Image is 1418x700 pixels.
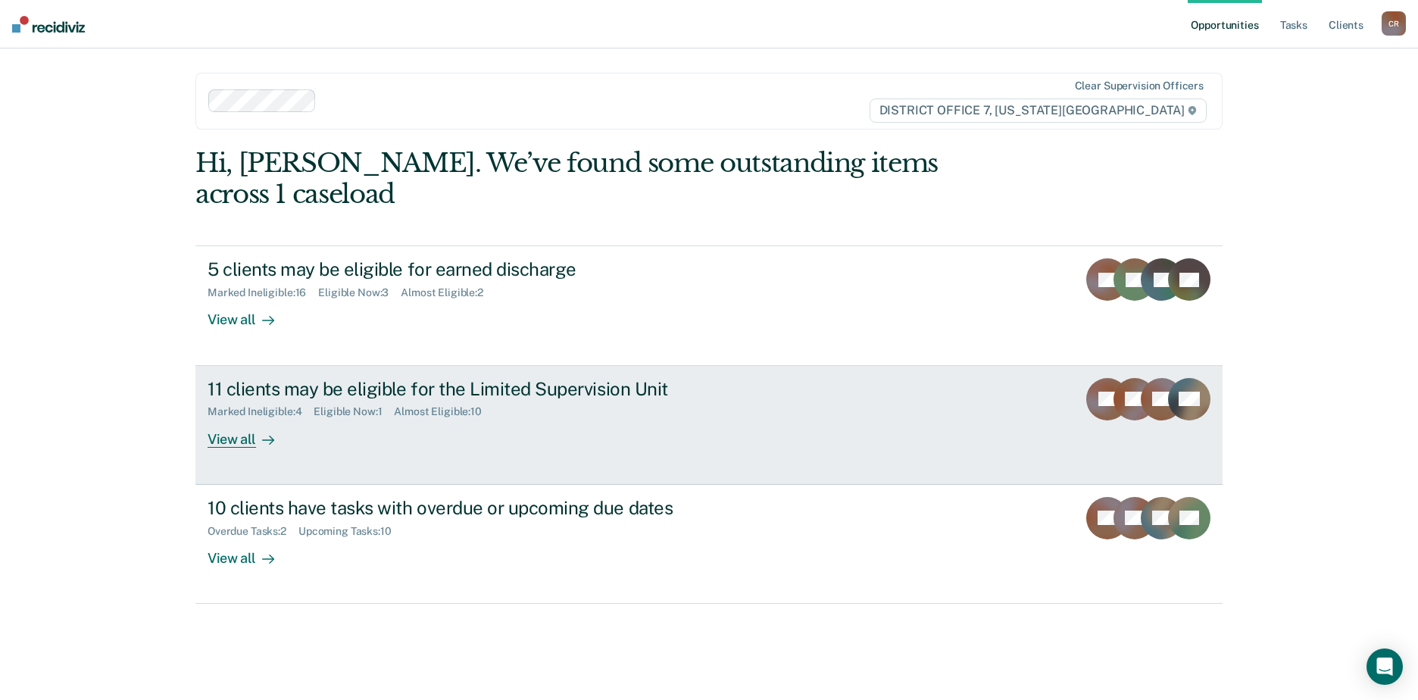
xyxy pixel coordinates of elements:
div: 11 clients may be eligible for the Limited Supervision Unit [208,378,739,400]
a: 11 clients may be eligible for the Limited Supervision UnitMarked Ineligible:4Eligible Now:1Almos... [195,366,1223,485]
div: Eligible Now : 3 [318,286,401,299]
div: Almost Eligible : 10 [394,405,494,418]
div: View all [208,418,292,448]
img: Recidiviz [12,16,85,33]
div: Almost Eligible : 2 [401,286,495,299]
div: View all [208,299,292,329]
div: Overdue Tasks : 2 [208,525,298,538]
div: Open Intercom Messenger [1366,648,1403,685]
a: 5 clients may be eligible for earned dischargeMarked Ineligible:16Eligible Now:3Almost Eligible:2... [195,245,1223,365]
div: Marked Ineligible : 16 [208,286,318,299]
div: View all [208,537,292,567]
div: Marked Ineligible : 4 [208,405,314,418]
button: CR [1382,11,1406,36]
div: Eligible Now : 1 [314,405,394,418]
a: 10 clients have tasks with overdue or upcoming due datesOverdue Tasks:2Upcoming Tasks:10View all [195,485,1223,604]
div: 10 clients have tasks with overdue or upcoming due dates [208,497,739,519]
span: DISTRICT OFFICE 7, [US_STATE][GEOGRAPHIC_DATA] [870,98,1207,123]
div: 5 clients may be eligible for earned discharge [208,258,739,280]
div: Upcoming Tasks : 10 [298,525,404,538]
div: Hi, [PERSON_NAME]. We’ve found some outstanding items across 1 caseload [195,148,1017,210]
div: Clear supervision officers [1075,80,1204,92]
div: C R [1382,11,1406,36]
